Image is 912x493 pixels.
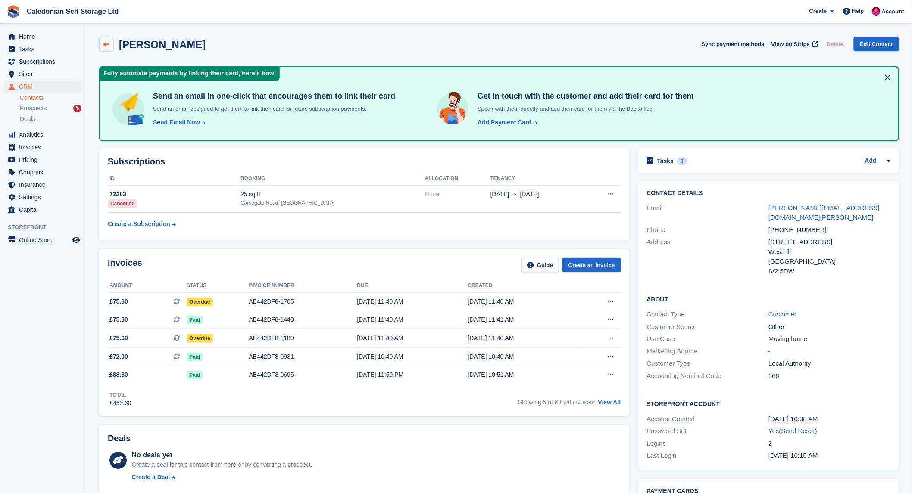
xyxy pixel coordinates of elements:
h2: [PERSON_NAME] [119,39,206,50]
span: Capital [19,204,71,216]
div: Carsegate Road, [GEOGRAPHIC_DATA] [240,199,425,207]
div: Create a Deal [132,473,170,482]
div: [DATE] 11:40 AM [357,315,468,324]
span: Help [852,7,864,16]
a: menu [4,166,81,178]
span: £75.60 [109,297,128,306]
a: Customer [768,310,796,318]
h2: About [647,295,890,303]
span: £72.00 [109,352,128,361]
div: [STREET_ADDRESS] [768,237,890,247]
div: 2 [768,439,890,449]
a: Create a Deal [132,473,312,482]
div: 25 sq ft [240,190,425,199]
p: Speak with them directly and add their card for them via the Backoffice. [474,105,694,113]
th: ID [108,172,240,186]
a: Add Payment Card [474,118,538,127]
a: Send Reset [781,427,815,434]
div: AB442DF8-1189 [249,334,357,343]
div: [PHONE_NUMBER] [768,225,890,235]
span: £88.80 [109,370,128,379]
a: menu [4,141,81,153]
span: [DATE] [520,190,539,199]
div: [DATE] 10:38 AM [768,414,890,424]
span: Account [882,7,904,16]
span: Invoices [19,141,71,153]
a: Preview store [71,235,81,245]
div: Address [647,237,769,276]
div: Customer Source [647,322,769,332]
div: Local Authority [768,359,890,369]
a: menu [4,234,81,246]
span: Create [809,7,827,16]
div: 0 [677,157,687,165]
a: Contacts [20,94,81,102]
div: None [425,190,490,199]
div: AB442DF8-1705 [249,297,357,306]
a: Add [865,156,877,166]
span: Overdue [187,334,213,343]
a: menu [4,204,81,216]
span: Insurance [19,179,71,191]
div: 5 [73,105,81,112]
div: - [768,347,890,357]
div: [DATE] 10:40 AM [468,352,578,361]
th: Status [187,279,249,293]
a: Prospects 5 [20,104,81,113]
div: Add Payment Card [478,118,531,127]
div: [DATE] 11:41 AM [468,315,578,324]
p: Send an email designed to get them to link their card for future subscription payments. [150,105,395,113]
span: [DATE] [490,190,509,199]
span: Online Store [19,234,71,246]
div: [GEOGRAPHIC_DATA] [768,257,890,267]
h2: Storefront Account [647,399,890,408]
span: £75.60 [109,334,128,343]
a: View All [598,399,621,406]
span: ( ) [779,427,817,434]
a: [PERSON_NAME][EMAIL_ADDRESS][DOMAIN_NAME][PERSON_NAME] [768,204,880,221]
div: 72283 [108,190,240,199]
div: Fully automate payments by linking their card, here's how: [100,67,280,81]
div: 266 [768,371,890,381]
div: Marketing Source [647,347,769,357]
div: Other [768,322,890,332]
span: Tasks [19,43,71,55]
span: Pricing [19,154,71,166]
span: Showing 5 of 6 total invoices [518,399,594,406]
span: CRM [19,81,71,93]
a: Create a Subscription [108,216,176,232]
span: Paid [187,371,203,379]
div: [DATE] 11:59 PM [357,370,468,379]
th: Booking [240,172,425,186]
h4: Get in touch with the customer and add their card for them [474,91,694,101]
span: Paid [187,316,203,324]
h2: Invoices [108,258,142,272]
a: View on Stripe [768,37,820,51]
th: Invoice number [249,279,357,293]
div: AB442DF8-1440 [249,315,357,324]
a: menu [4,154,81,166]
div: Account Created [647,414,769,424]
img: get-in-touch-e3e95b6451f4e49772a6039d3abdde126589d6f45a760754adfa51be33bf0f70.svg [435,91,471,127]
h4: Send an email in one-click that encourages them to link their card [150,91,395,101]
span: Subscriptions [19,56,71,68]
a: menu [4,31,81,43]
h2: Subscriptions [108,157,621,167]
div: Total [109,391,131,399]
div: Create a Subscription [108,220,170,229]
a: menu [4,179,81,191]
th: Allocation [425,172,490,186]
a: menu [4,129,81,141]
a: menu [4,191,81,203]
button: Delete [823,37,847,51]
div: Cancelled [108,199,137,208]
div: [DATE] 11:40 AM [468,297,578,306]
div: [DATE] 10:51 AM [468,370,578,379]
div: IV2 5DW [768,267,890,276]
div: [DATE] 11:40 AM [468,334,578,343]
h2: Deals [108,434,131,443]
a: menu [4,68,81,80]
div: Logins [647,439,769,449]
div: Accounting Nominal Code [647,371,769,381]
a: menu [4,56,81,68]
